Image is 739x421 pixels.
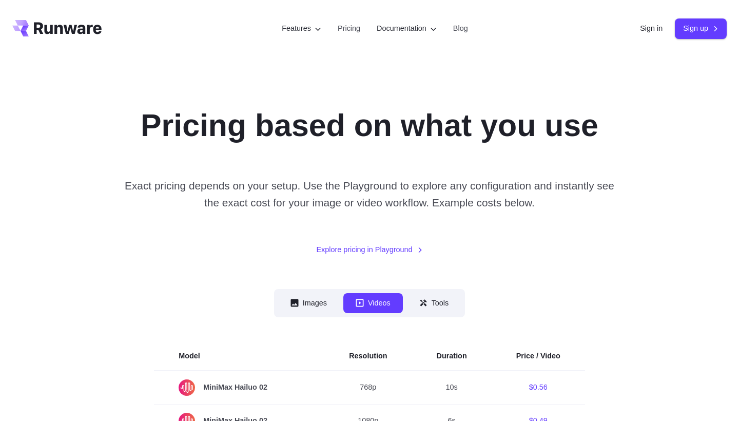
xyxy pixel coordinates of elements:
button: Videos [343,293,403,313]
td: 10s [412,371,492,405]
td: 768p [324,371,412,405]
th: Price / Video [492,342,585,371]
label: Documentation [377,23,437,34]
label: Features [282,23,321,34]
a: Explore pricing in Playground [316,244,422,256]
h1: Pricing based on what you use [141,107,598,144]
p: Exact pricing depends on your setup. Use the Playground to explore any configuration and instantl... [120,177,619,212]
a: Sign up [675,18,727,39]
button: Images [278,293,339,313]
a: Blog [453,23,468,34]
span: MiniMax Hailuo 02 [179,379,300,396]
th: Resolution [324,342,412,371]
a: Sign in [640,23,663,34]
th: Duration [412,342,492,371]
button: Tools [407,293,461,313]
a: Pricing [338,23,360,34]
a: Go to / [12,20,102,36]
td: $0.56 [492,371,585,405]
th: Model [154,342,324,371]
